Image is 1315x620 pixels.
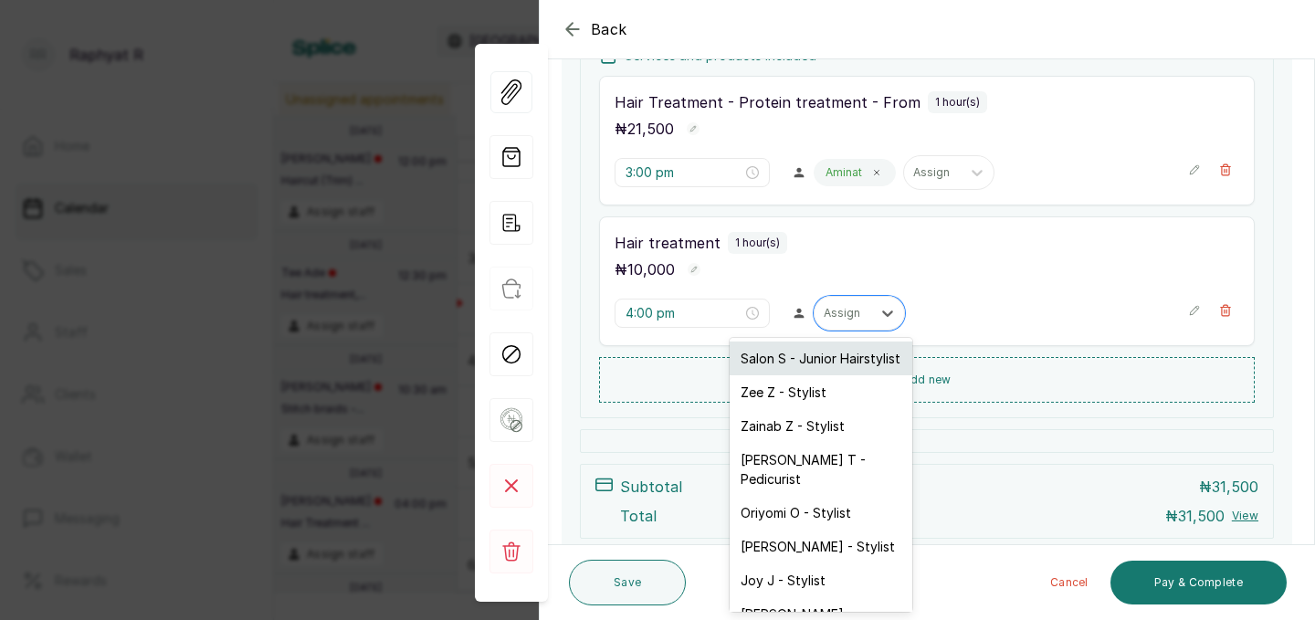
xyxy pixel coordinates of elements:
button: Save [569,560,686,605]
span: 31,500 [1212,478,1258,496]
div: Zainab Z - Stylist [730,409,912,443]
p: Aminat [826,165,862,180]
p: 1 hour(s) [735,236,780,250]
button: View [1232,509,1258,523]
p: ₦ [1165,505,1225,527]
button: Cancel [1036,561,1103,604]
span: Back [591,18,627,40]
p: ₦ [615,258,675,280]
p: ₦ [1199,476,1258,498]
p: 1 hour(s) [935,95,980,110]
p: Hair Treatment - Protein treatment - From [615,91,920,113]
span: 21,500 [627,120,674,138]
p: Total [620,505,657,527]
div: Oriyomi O - Stylist [730,496,912,530]
button: Add new [599,357,1255,403]
div: Salon S - Junior Hairstylist [730,342,912,375]
p: Hair treatment [615,232,721,254]
p: ₦ [615,118,674,140]
input: Select time [626,303,742,323]
span: 10,000 [627,260,675,278]
p: Subtotal [620,476,682,498]
button: Back [562,18,627,40]
div: Joy J - Stylist [730,563,912,597]
input: Select time [626,163,742,183]
div: [PERSON_NAME] T - Pedicurist [730,443,912,496]
div: Zee Z - Stylist [730,375,912,409]
div: [PERSON_NAME] - Stylist [730,530,912,563]
span: 31,500 [1178,507,1225,525]
button: Pay & Complete [1110,561,1287,604]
